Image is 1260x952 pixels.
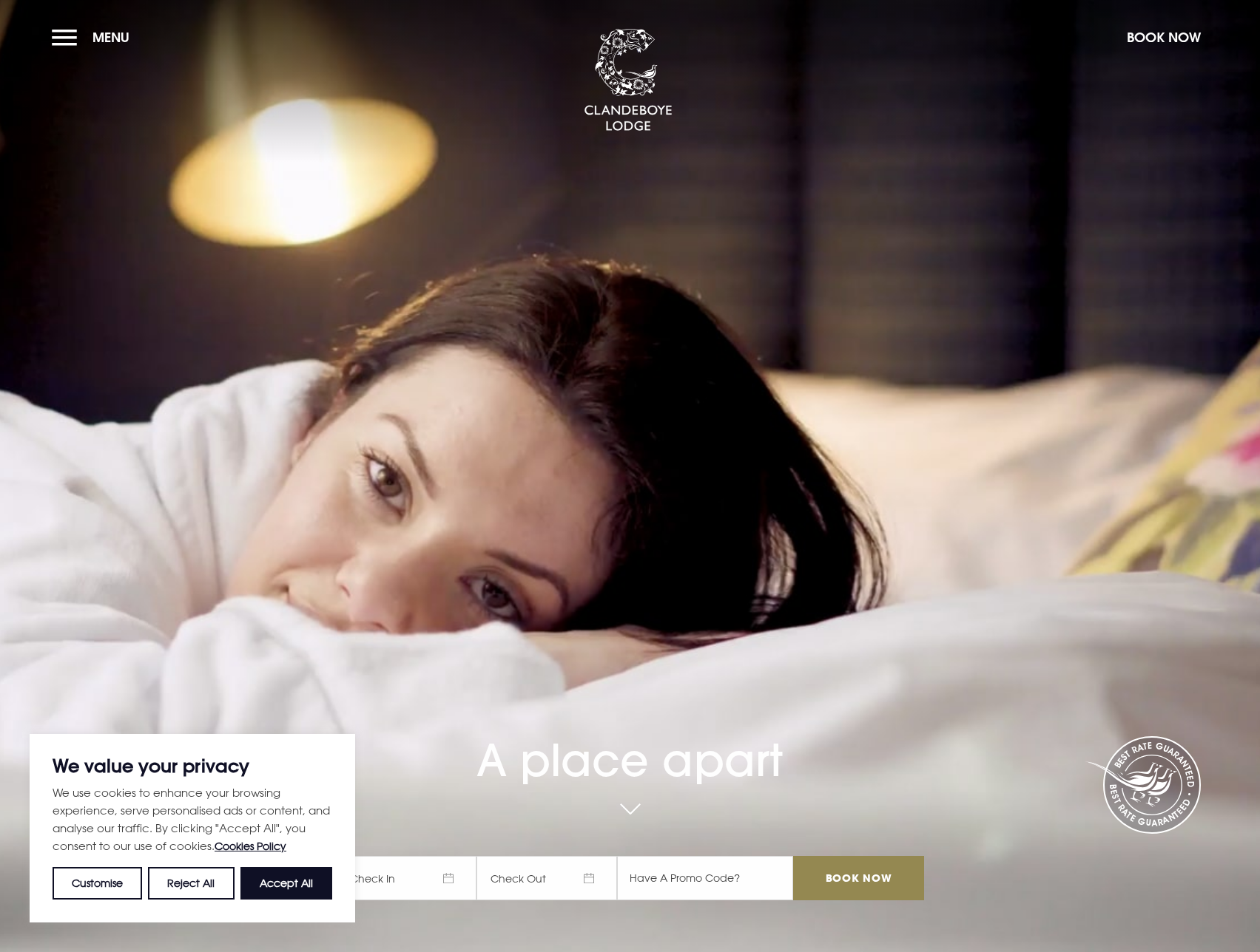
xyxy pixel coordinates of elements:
p: We value your privacy [53,757,332,775]
div: We value your privacy [30,734,355,922]
button: Book Now [1119,21,1208,53]
button: Customise [53,867,142,900]
span: Menu [92,29,129,46]
span: Check Out [476,856,617,900]
input: Book Now [793,856,923,900]
button: Reject All [148,867,234,900]
input: Have A Promo Code? [617,856,793,900]
a: Cookies Policy [215,840,286,852]
h1: A place apart [336,676,923,786]
span: Check In [336,856,476,900]
p: We use cookies to enhance your browsing experience, serve personalised ads or content, and analys... [53,783,332,855]
button: Accept All [240,867,332,900]
button: Menu [52,21,137,53]
img: Clandeboye Lodge [584,29,673,132]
